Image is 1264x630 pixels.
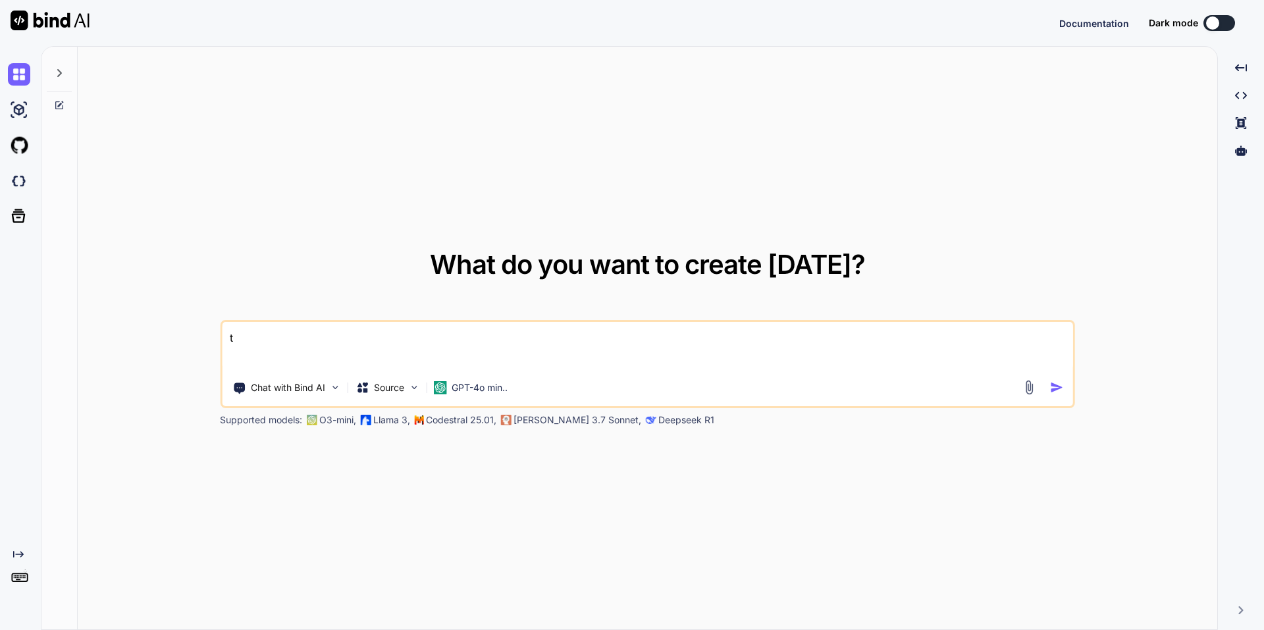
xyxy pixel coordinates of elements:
span: Dark mode [1149,16,1198,30]
img: attachment [1022,380,1037,395]
img: Pick Tools [329,382,340,393]
img: claude [645,415,656,425]
img: claude [500,415,511,425]
img: chat [8,63,30,86]
p: [PERSON_NAME] 3.7 Sonnet, [513,413,641,427]
img: Llama2 [360,415,371,425]
p: Llama 3, [373,413,410,427]
textarea: t [222,322,1073,371]
img: Pick Models [408,382,419,393]
img: GPT-4o mini [433,381,446,394]
span: Documentation [1059,18,1129,29]
p: GPT-4o min.. [452,381,508,394]
img: Bind AI [11,11,90,30]
img: githubLight [8,134,30,157]
img: darkCloudIdeIcon [8,170,30,192]
p: Supported models: [220,413,302,427]
img: GPT-4 [306,415,317,425]
img: Mistral-AI [414,415,423,425]
img: icon [1050,381,1064,394]
span: What do you want to create [DATE]? [430,248,865,280]
p: Deepseek R1 [658,413,714,427]
img: ai-studio [8,99,30,121]
p: Codestral 25.01, [426,413,496,427]
p: Source [374,381,404,394]
p: O3-mini, [319,413,356,427]
button: Documentation [1059,16,1129,30]
p: Chat with Bind AI [251,381,325,394]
